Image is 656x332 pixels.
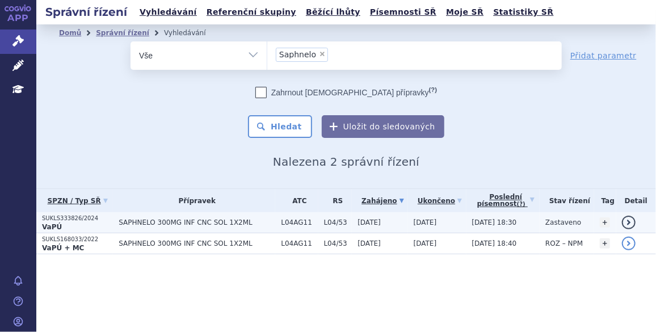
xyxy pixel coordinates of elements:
span: Saphnelo [279,51,316,58]
span: L04AG11 [281,218,318,226]
button: Hledat [248,115,312,138]
a: Moje SŘ [443,5,487,20]
span: SAPHNELO 300MG INF CNC SOL 1X2ML [119,218,275,226]
a: Přidat parametr [570,50,637,61]
span: Zastaveno [545,218,581,226]
th: Tag [594,189,616,212]
th: RS [318,189,352,212]
a: Správní řízení [96,29,149,37]
span: L04/53 [324,218,352,226]
a: + [600,217,610,228]
a: SPZN / Typ SŘ [42,193,113,209]
th: Stav řízení [540,189,594,212]
a: Poslednípísemnost(?) [472,189,540,212]
span: [DATE] 18:40 [472,239,517,247]
strong: VaPÚ [42,223,62,231]
a: detail [622,237,636,250]
span: ROZ – NPM [545,239,583,247]
span: [DATE] 18:30 [472,218,517,226]
a: Referenční skupiny [203,5,300,20]
a: Běžící lhůty [302,5,364,20]
a: Domů [59,29,81,37]
span: [DATE] [358,218,381,226]
h2: Správní řízení [36,4,136,20]
th: ATC [275,189,318,212]
span: [DATE] [414,218,437,226]
label: Zahrnout [DEMOGRAPHIC_DATA] přípravky [255,87,437,98]
span: [DATE] [414,239,437,247]
strong: VaPÚ + MC [42,244,84,252]
a: Písemnosti SŘ [367,5,440,20]
a: + [600,238,610,249]
a: Statistiky SŘ [490,5,557,20]
th: Přípravek [113,189,275,212]
p: SUKLS168033/2022 [42,236,113,243]
a: Ukončeno [414,193,466,209]
a: Zahájeno [358,193,407,209]
button: Uložit do sledovaných [322,115,444,138]
input: Saphnelo [331,47,338,61]
a: detail [622,216,636,229]
p: SUKLS333826/2024 [42,215,113,222]
span: SAPHNELO 300MG INF CNC SOL 1X2ML [119,239,275,247]
span: × [319,51,326,57]
abbr: (?) [517,201,525,208]
span: [DATE] [358,239,381,247]
th: Detail [616,189,656,212]
a: Vyhledávání [136,5,200,20]
abbr: (?) [429,86,437,94]
span: Nalezena 2 správní řízení [273,155,419,169]
span: L04/53 [324,239,352,247]
li: Vyhledávání [164,24,221,41]
span: L04AG11 [281,239,318,247]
